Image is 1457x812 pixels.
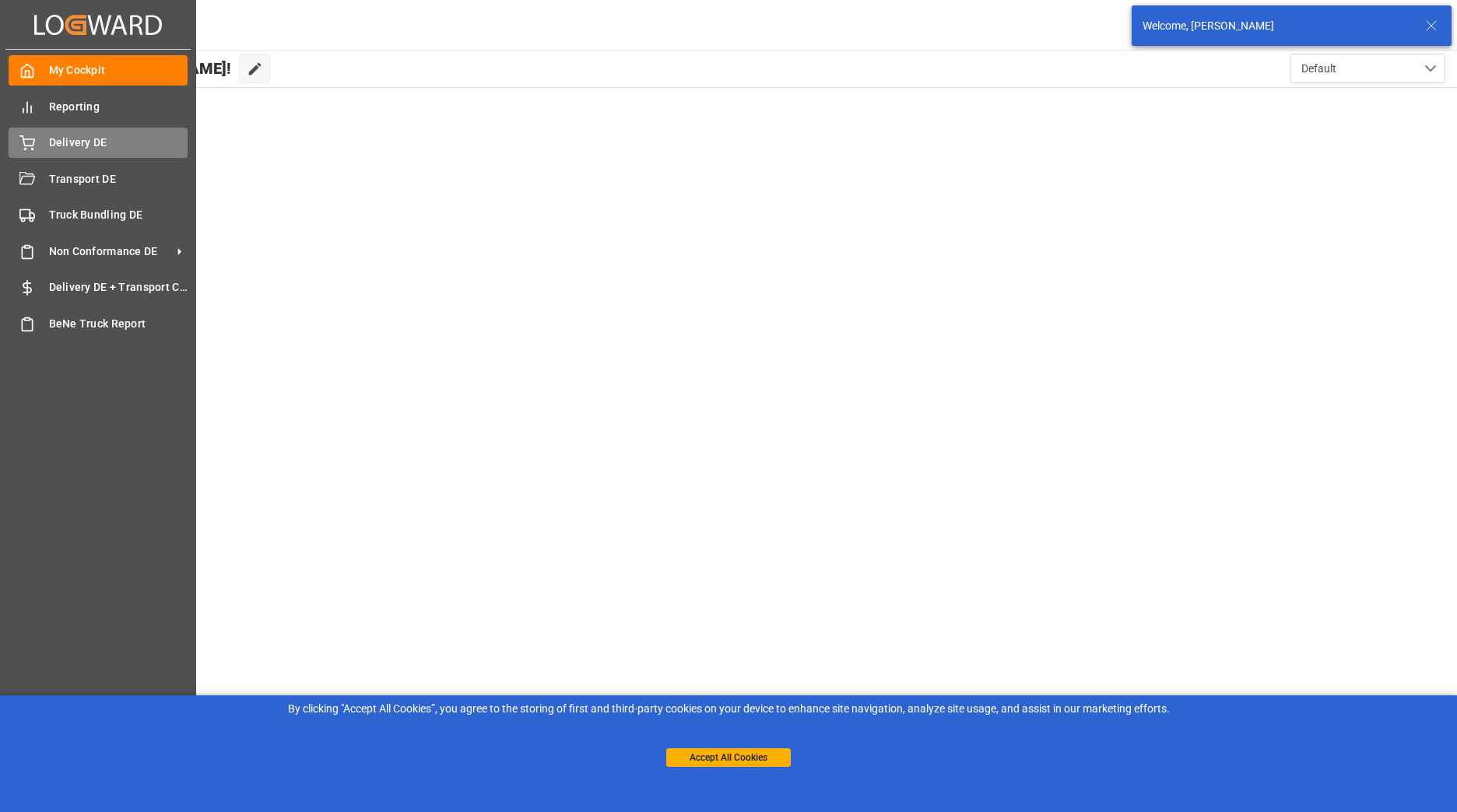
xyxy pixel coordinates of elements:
a: Delivery DE [9,128,188,158]
a: Transport DE [9,163,188,194]
span: Delivery DE [49,135,188,151]
a: My Cockpit [9,55,188,86]
span: Delivery DE + Transport Cost [49,279,188,296]
a: BeNe Truck Report [9,308,188,338]
span: Non Conformance DE [49,243,172,260]
span: Truck Bundling DE [49,207,188,223]
a: Reporting [9,91,188,121]
div: By clicking "Accept All Cookies”, you agree to the storing of first and third-party cookies on yo... [11,701,1446,717]
div: Welcome, [PERSON_NAME] [1143,18,1410,34]
span: My Cockpit [49,62,188,79]
span: Transport DE [49,171,188,187]
span: BeNe Truck Report [49,316,188,332]
a: Delivery DE + Transport Cost [9,272,188,303]
button: Accept All Cookies [666,748,791,767]
span: Default [1301,61,1336,77]
a: Truck Bundling DE [9,200,188,230]
button: open menu [1290,54,1445,83]
span: Reporting [49,99,188,115]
